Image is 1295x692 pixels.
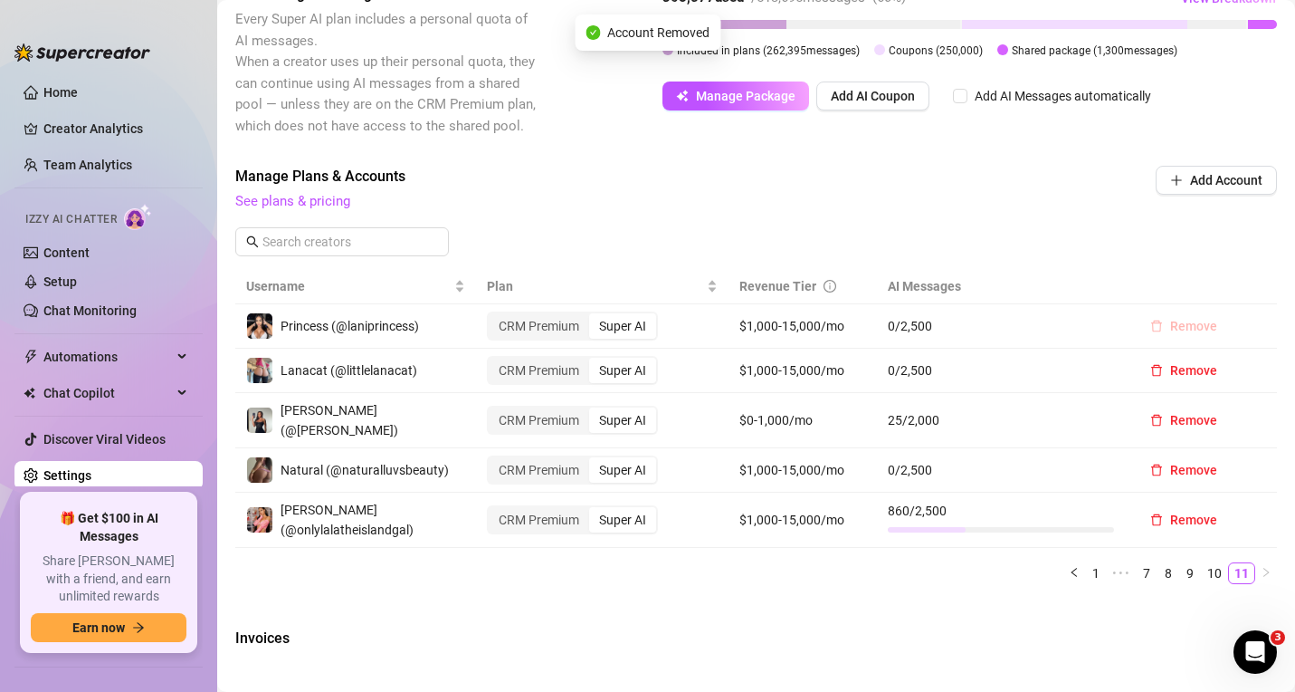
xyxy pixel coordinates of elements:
iframe: Intercom live chat [1233,630,1277,674]
div: segmented control [487,312,658,341]
span: Manage Package [696,89,795,103]
button: Add AI Coupon [816,82,929,111]
span: Lanacat (@littlelanacat) [281,363,417,378]
span: 🎁 Get $100 in AI Messages [31,510,186,545]
span: Add AI Coupon [831,89,915,103]
td: $1,000-15,000/mo [728,304,877,349]
span: Share [PERSON_NAME] with a friend, and earn unlimited rewards [31,553,186,606]
span: Izzy AI Chatter [25,211,117,228]
div: CRM Premium [489,457,589,483]
span: 860 / 2,500 [888,501,1114,521]
li: 7 [1136,562,1157,584]
td: $1,000-15,000/mo [728,448,877,493]
span: Manage Plans & Accounts [235,166,1033,187]
div: Super AI [589,457,656,483]
div: Super AI [589,408,656,433]
span: 0 / 2,500 [888,460,1114,480]
span: Remove [1170,319,1217,333]
a: 8 [1158,563,1178,583]
img: AI Chatter [124,204,152,230]
li: Next Page [1255,562,1277,584]
span: Automations [43,342,172,371]
span: 3 [1271,630,1285,645]
span: check-circle [586,25,600,40]
a: Home [43,85,78,100]
img: Chat Copilot [24,387,35,399]
th: Plan [476,269,728,304]
span: 25 / 2,000 [888,410,1114,430]
span: Every Super AI plan includes a personal quota of AI messages. When a creator uses up their person... [235,11,536,134]
div: segmented control [487,406,658,435]
th: Username [235,269,476,304]
span: 0 / 2,500 [888,360,1114,380]
a: See plans & pricing [235,193,350,209]
img: Lalita (@onlylalatheislandgal) [247,507,272,533]
a: Settings [43,468,91,483]
img: Lanacat (@littlelanacat) [247,358,272,383]
li: 9 [1179,562,1201,584]
a: 10 [1202,563,1227,583]
div: Super AI [589,507,656,533]
div: segmented control [487,505,658,534]
span: delete [1150,414,1163,427]
img: Jamie (@jamielynrin) [247,408,272,433]
a: Team Analytics [43,158,132,172]
span: search [246,235,259,248]
input: Search creators [262,232,424,252]
span: Earn now [72,620,125,635]
div: Add AI Messages automatically [975,86,1151,106]
span: Shared package ( 1,300 messages) [1012,44,1177,57]
button: Manage Package [662,82,809,111]
a: Creator Analytics [43,114,188,143]
span: Username [246,276,451,296]
span: Add Account [1190,173,1262,187]
a: Setup [43,274,77,289]
button: right [1255,562,1277,584]
span: [PERSON_NAME] (@onlylalatheislandgal) [281,503,414,537]
button: Remove [1136,505,1232,534]
span: [PERSON_NAME] (@[PERSON_NAME]) [281,403,398,437]
div: segmented control [487,456,658,485]
span: Included in plans ( 262,395 messages) [677,44,860,57]
span: info-circle [824,280,836,293]
div: CRM Premium [489,507,589,533]
a: 9 [1180,563,1200,583]
button: Remove [1136,312,1232,341]
button: Earn nowarrow-right [31,613,186,642]
span: left [1069,567,1080,578]
span: Princess (@laniprincess) [281,319,419,333]
span: Plan [487,276,703,296]
span: ••• [1107,562,1136,584]
li: 8 [1157,562,1179,584]
a: 11 [1229,563,1254,583]
span: 0 / 2,500 [888,316,1114,336]
span: delete [1150,464,1163,476]
button: left [1063,562,1085,584]
span: delete [1150,514,1163,526]
span: Remove [1170,413,1217,428]
div: CRM Premium [489,358,589,383]
td: $0-1,000/mo [728,393,877,448]
div: Super AI [589,358,656,383]
div: Super AI [589,313,656,339]
span: delete [1150,320,1163,332]
span: Remove [1170,463,1217,477]
button: Remove [1136,406,1232,435]
button: Remove [1136,356,1232,385]
span: thunderbolt [24,350,38,364]
span: Chat Copilot [43,379,172,408]
span: Revenue Tier [739,279,816,293]
div: CRM Premium [489,408,589,433]
img: Princess (@laniprincess) [247,313,272,339]
li: Previous Page [1063,562,1085,584]
li: 11 [1228,562,1255,584]
li: 1 [1085,562,1107,584]
td: $1,000-15,000/mo [728,493,877,548]
span: Account Removed [607,23,709,43]
span: right [1261,567,1271,578]
span: delete [1150,364,1163,377]
li: 10 [1201,562,1228,584]
a: 7 [1137,563,1157,583]
a: 1 [1086,563,1106,583]
span: Natural (@naturalluvsbeauty) [281,463,449,477]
